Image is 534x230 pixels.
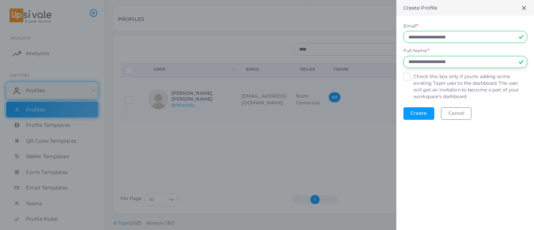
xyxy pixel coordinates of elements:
[403,107,434,120] button: Create
[403,48,429,54] label: Full Name
[413,73,527,100] label: Check this box only if you're adding some existing Tapni user to the dashboard. The user will get...
[403,23,418,30] label: Email
[441,107,471,120] button: Cancel
[403,5,438,11] h5: Create Profile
